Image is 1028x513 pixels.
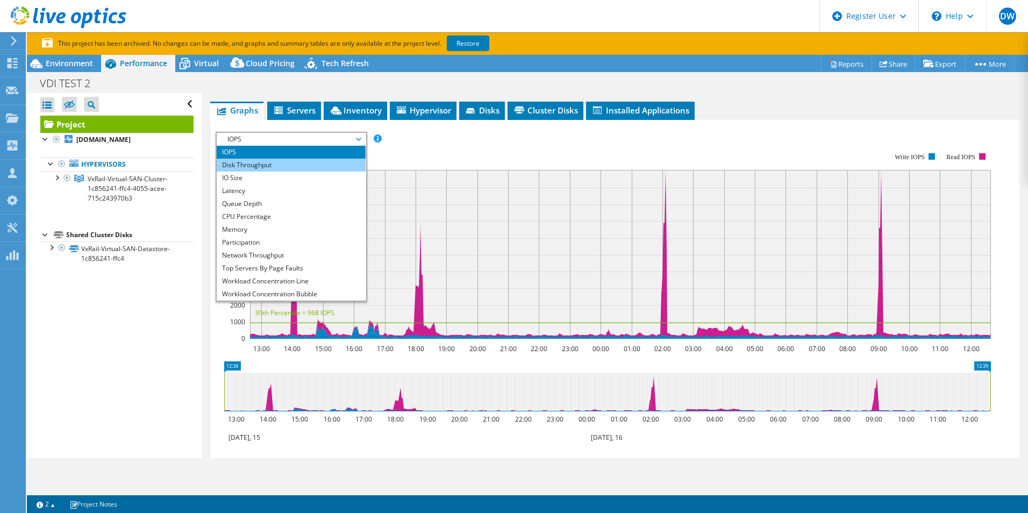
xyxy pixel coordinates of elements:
[217,223,366,236] li: Memory
[259,415,276,424] text: 14:00
[642,415,659,424] text: 02:00
[315,344,331,353] text: 15:00
[40,133,194,147] a: [DOMAIN_NAME]
[62,497,125,511] a: Project Notes
[946,153,975,161] text: Read IOPS
[329,105,382,116] span: Inventory
[738,415,754,424] text: 05:00
[872,55,916,72] a: Share
[76,135,131,144] b: [DOMAIN_NAME]
[217,184,366,197] li: Latency
[901,344,917,353] text: 10:00
[283,344,300,353] text: 14:00
[355,415,372,424] text: 17:00
[561,344,578,353] text: 23:00
[965,55,1015,72] a: More
[40,172,194,205] a: VxRail-Virtual-SAN-Cluster-1c856241-ffc4-4055-acee-715c243970b3
[217,262,366,275] li: Top Servers By Page Faults
[962,344,979,353] text: 12:00
[865,415,882,424] text: 09:00
[897,415,914,424] text: 10:00
[42,38,569,49] p: This project has been archived. No changes can be made, and graphs and summary tables are only av...
[217,210,366,223] li: CPU Percentage
[217,146,366,159] li: IOPS
[716,344,732,353] text: 04:00
[217,249,366,262] li: Network Throughput
[227,415,244,424] text: 13:00
[395,105,451,116] span: Hypervisor
[40,241,194,265] a: VxRail-Virtual-SAN-Datastore-1c856241-ffc4
[217,275,366,288] li: Workload Concentration Line
[40,116,194,133] a: Project
[273,105,316,116] span: Servers
[591,105,689,116] span: Installed Applications
[515,415,531,424] text: 22:00
[29,497,62,511] a: 2
[194,58,219,68] span: Virtual
[623,344,640,353] text: 01:00
[915,55,965,72] a: Export
[447,35,489,51] a: Restore
[839,344,855,353] text: 08:00
[120,58,167,68] span: Performance
[230,317,245,326] text: 1000
[222,133,360,146] span: IOPS
[833,415,850,424] text: 08:00
[610,415,627,424] text: 01:00
[40,158,194,172] a: Hypervisors
[530,344,547,353] text: 22:00
[35,77,107,89] h1: VDI TEST 2
[684,344,701,353] text: 03:00
[438,344,454,353] text: 19:00
[253,344,269,353] text: 13:00
[870,344,887,353] text: 09:00
[46,58,93,68] span: Environment
[961,415,977,424] text: 12:00
[802,415,818,424] text: 07:00
[808,344,825,353] text: 07:00
[769,415,786,424] text: 06:00
[499,344,516,353] text: 21:00
[482,415,499,424] text: 21:00
[323,415,340,424] text: 16:00
[513,105,578,116] span: Cluster Disks
[451,415,467,424] text: 20:00
[88,174,168,203] span: VxRail-Virtual-SAN-Cluster-1c856241-ffc4-4055-acee-715c243970b3
[419,415,436,424] text: 19:00
[217,172,366,184] li: IO Size
[654,344,670,353] text: 02:00
[592,344,609,353] text: 00:00
[407,344,424,353] text: 18:00
[345,344,362,353] text: 16:00
[820,55,872,72] a: Reports
[291,415,308,424] text: 15:00
[932,11,941,21] svg: \n
[706,415,723,424] text: 04:00
[217,159,366,172] li: Disk Throughput
[546,415,563,424] text: 23:00
[217,236,366,249] li: Participation
[746,344,763,353] text: 05:00
[465,105,499,116] span: Disks
[322,58,369,68] span: Tech Refresh
[469,344,486,353] text: 20:00
[999,8,1016,25] span: DW
[674,415,690,424] text: 03:00
[241,334,245,343] text: 0
[578,415,595,424] text: 00:00
[217,197,366,210] li: Queue Depth
[217,288,366,301] li: Workload Concentration Bubble
[66,229,194,241] div: Shared Cluster Disks
[255,308,334,317] text: 95th Percentile = 968 IOPS
[246,58,295,68] span: Cloud Pricing
[376,344,393,353] text: 17:00
[387,415,403,424] text: 18:00
[777,344,794,353] text: 06:00
[230,301,245,310] text: 2000
[216,105,258,116] span: Graphs
[931,344,948,353] text: 11:00
[929,415,946,424] text: 11:00
[895,153,925,161] text: Write IOPS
